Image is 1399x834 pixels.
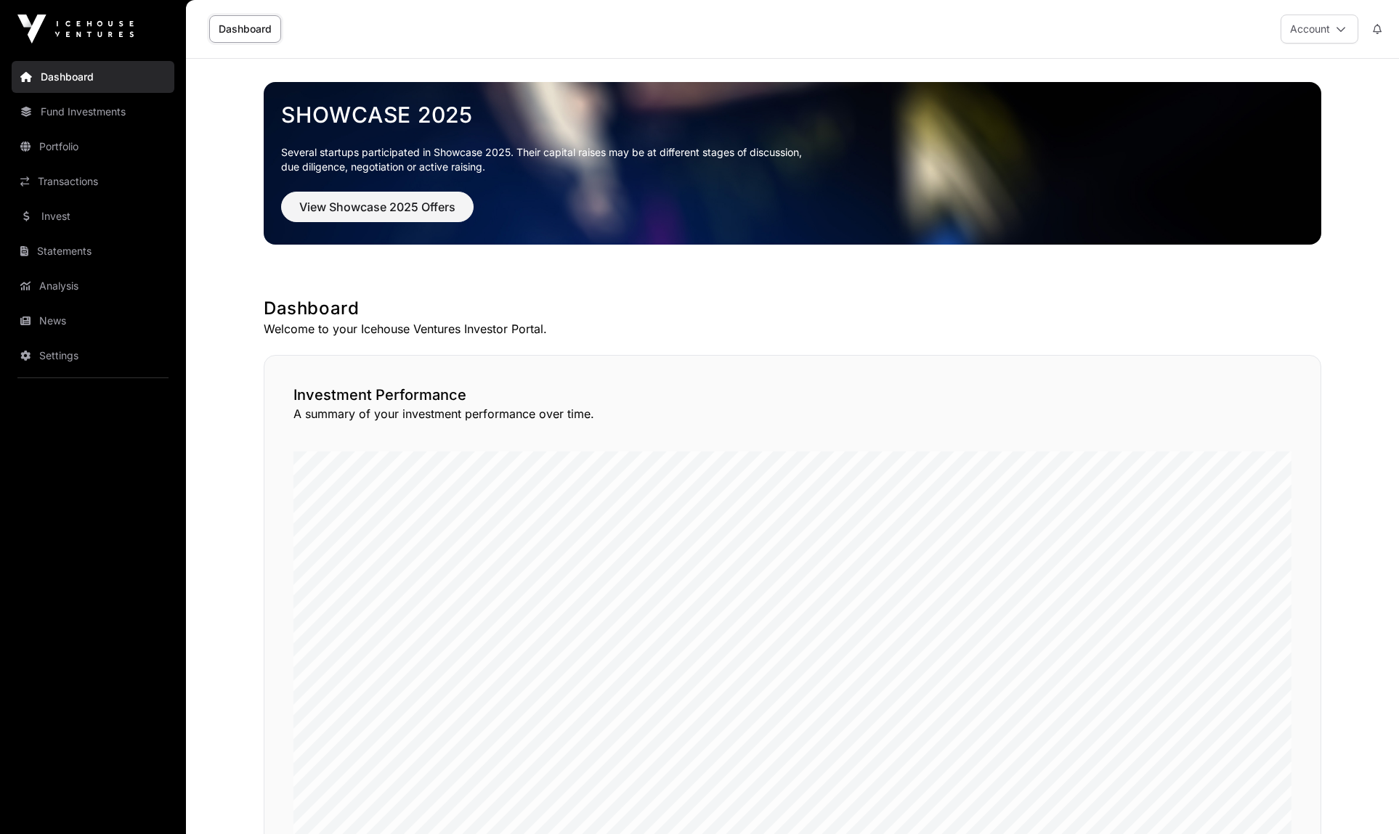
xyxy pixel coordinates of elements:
[264,82,1321,245] img: Showcase 2025
[12,270,174,302] a: Analysis
[281,192,474,222] button: View Showcase 2025 Offers
[281,102,1304,128] a: Showcase 2025
[12,305,174,337] a: News
[12,200,174,232] a: Invest
[12,235,174,267] a: Statements
[293,405,1291,422] p: A summary of your investment performance over time.
[12,131,174,163] a: Portfolio
[264,297,1321,320] h1: Dashboard
[281,145,1304,174] p: Several startups participated in Showcase 2025. Their capital raises may be at different stages o...
[12,165,174,197] a: Transactions
[1281,15,1358,44] button: Account
[12,96,174,128] a: Fund Investments
[281,206,474,221] a: View Showcase 2025 Offers
[17,15,134,44] img: Icehouse Ventures Logo
[264,320,1321,338] p: Welcome to your Icehouse Ventures Investor Portal.
[209,15,281,43] a: Dashboard
[293,385,1291,405] h2: Investment Performance
[12,61,174,93] a: Dashboard
[299,198,455,216] span: View Showcase 2025 Offers
[12,340,174,372] a: Settings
